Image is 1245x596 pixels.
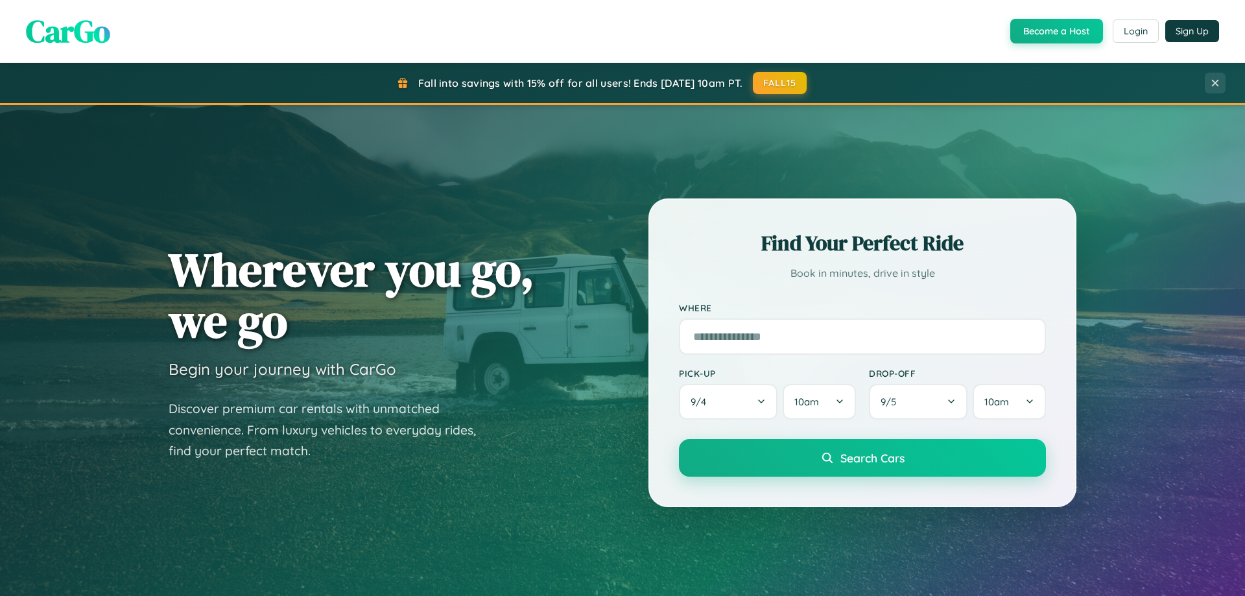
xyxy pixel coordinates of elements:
[169,398,493,462] p: Discover premium car rentals with unmatched convenience. From luxury vehicles to everyday rides, ...
[753,72,807,94] button: FALL15
[984,396,1009,408] span: 10am
[418,77,743,89] span: Fall into savings with 15% off for all users! Ends [DATE] 10am PT.
[840,451,905,465] span: Search Cars
[1113,19,1159,43] button: Login
[169,244,534,346] h1: Wherever you go, we go
[1165,20,1219,42] button: Sign Up
[679,368,856,379] label: Pick-up
[691,396,713,408] span: 9 / 4
[26,10,110,53] span: CarGo
[679,302,1046,313] label: Where
[679,229,1046,257] h2: Find Your Perfect Ride
[169,359,396,379] h3: Begin your journey with CarGo
[869,368,1046,379] label: Drop-off
[679,384,777,420] button: 9/4
[973,384,1046,420] button: 10am
[679,439,1046,477] button: Search Cars
[1010,19,1103,43] button: Become a Host
[794,396,819,408] span: 10am
[881,396,903,408] span: 9 / 5
[679,264,1046,283] p: Book in minutes, drive in style
[869,384,967,420] button: 9/5
[783,384,856,420] button: 10am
